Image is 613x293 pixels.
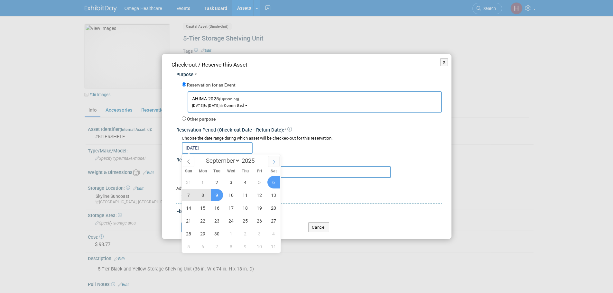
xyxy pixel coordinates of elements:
span: Flag: [176,209,187,214]
span: September 3, 2025 [225,176,237,188]
span: October 7, 2025 [211,240,223,253]
span: September 17, 2025 [225,202,237,214]
label: Reservation for an Event [187,82,236,88]
span: September 19, 2025 [253,202,266,214]
span: October 6, 2025 [197,240,209,253]
span: Mon [196,169,210,173]
span: October 2, 2025 [239,227,252,240]
span: September 1, 2025 [197,176,209,188]
span: September 28, 2025 [182,227,195,240]
span: September 11, 2025 [239,189,252,201]
span: September 10, 2025 [225,189,237,201]
span: September 30, 2025 [211,227,223,240]
span: October 10, 2025 [253,240,266,253]
span: September 15, 2025 [197,202,209,214]
span: September 29, 2025 [197,227,209,240]
div: Choose the date range during which asset will be checked-out for this reservation. [182,135,442,142]
span: Fri [252,169,266,173]
span: August 31, 2025 [182,176,195,188]
span: September 14, 2025 [182,202,195,214]
label: Other purpose [187,116,216,123]
input: Check-out Date - Return Date [182,142,253,154]
span: (Upcoming) [219,97,239,101]
span: September 4, 2025 [239,176,252,188]
div: Purpose: [176,72,442,78]
span: Check-out / Reserve this Asset [172,61,247,68]
span: September 6, 2025 [267,176,280,188]
span: September 9, 2025 [211,189,223,201]
span: October 11, 2025 [267,240,280,253]
div: Reservation Period (Check-out Date - Return Date): [176,124,442,134]
span: Thu [238,169,252,173]
span: September 24, 2025 [225,215,237,227]
select: Month [203,157,240,165]
button: X [440,58,448,67]
span: September 2, 2025 [211,176,223,188]
span: September 16, 2025 [211,202,223,214]
span: September 22, 2025 [197,215,209,227]
button: Cancel [308,222,329,233]
span: October 3, 2025 [253,227,266,240]
span: September 21, 2025 [182,215,195,227]
span: October 4, 2025 [267,227,280,240]
span: Reservation Notes: [176,157,216,163]
button: Submit [181,222,202,233]
span: to [204,103,208,108]
span: September 20, 2025 [267,202,280,214]
span: September 23, 2025 [211,215,223,227]
span: Sun [182,169,196,173]
div: Advanced Options [176,186,442,192]
span: September 13, 2025 [267,189,280,201]
span: September 7, 2025 [182,189,195,201]
a: Specify Shipping Logistics Category [181,194,252,199]
span: Tue [210,169,224,173]
span: September 18, 2025 [239,202,252,214]
input: Year [240,157,259,164]
span: September 27, 2025 [267,215,280,227]
span: October 8, 2025 [225,240,237,253]
span: October 9, 2025 [239,240,252,253]
span: AHIMA 2025 [192,96,244,108]
span: September 25, 2025 [239,215,252,227]
span: Sat [266,169,281,173]
span: Wed [224,169,238,173]
span: October 5, 2025 [182,240,195,253]
span: September 5, 2025 [253,176,266,188]
span: October 1, 2025 [225,227,237,240]
span: September 26, 2025 [253,215,266,227]
span: September 8, 2025 [197,189,209,201]
span: September 12, 2025 [253,189,266,201]
button: AHIMA 2025(Upcoming)[DATE]to[DATE]Committed [188,91,442,113]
